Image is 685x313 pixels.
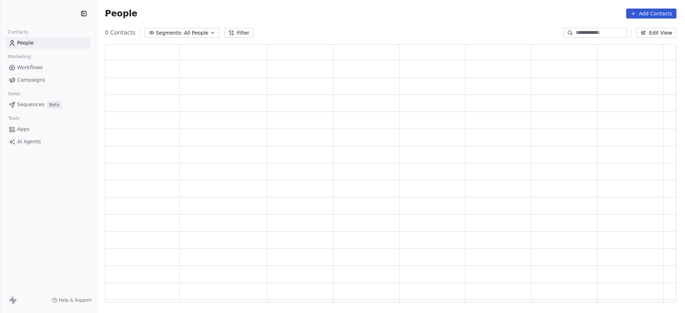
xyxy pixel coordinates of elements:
span: People [105,8,137,19]
span: AI Agents [17,138,41,145]
a: People [6,37,90,49]
span: Marketing [5,51,34,62]
a: Campaigns [6,74,90,86]
a: Help & Support [52,297,92,303]
span: Workflows [17,64,43,71]
span: All People [184,29,208,37]
span: Campaigns [17,76,45,84]
span: Contacts [5,27,31,37]
span: Tools [5,113,22,124]
button: Filter [224,28,254,38]
a: AI Agents [6,136,90,148]
span: Sequences [17,101,44,108]
a: SequencesBeta [6,99,90,111]
span: Sales [5,88,24,99]
span: Help & Support [59,297,92,303]
span: People [17,39,34,47]
a: Workflows [6,62,90,73]
button: Add Contacts [626,9,676,19]
span: Segments: [156,29,183,37]
span: Apps [17,125,30,133]
a: Apps [6,123,90,135]
span: 0 Contacts [105,29,136,37]
span: Beta [47,101,61,108]
button: Edit View [636,28,676,38]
